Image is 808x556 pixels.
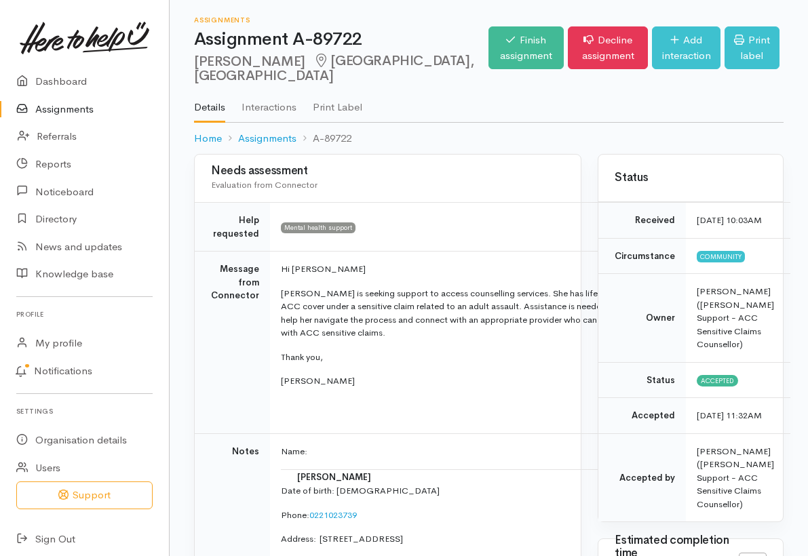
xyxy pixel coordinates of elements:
[697,410,762,421] time: [DATE] 11:32AM
[194,52,474,84] span: [GEOGRAPHIC_DATA], [GEOGRAPHIC_DATA]
[194,30,488,49] h1: Assignment A-89722
[194,131,222,146] a: Home
[281,262,621,276] p: Hi [PERSON_NAME]
[211,165,564,178] h3: Needs assessment
[686,433,790,521] td: [PERSON_NAME] ([PERSON_NAME] Support - ACC Sensitive Claims Counsellor)
[194,123,784,155] nav: breadcrumb
[281,287,621,340] p: [PERSON_NAME] is seeking support to access counselling services. She has lifetime ACC cover under...
[211,179,318,191] span: Evaluation from Connector
[242,83,296,121] a: Interactions
[697,285,774,350] span: [PERSON_NAME] ([PERSON_NAME] Support - ACC Sensitive Claims Counsellor)
[697,214,762,226] time: [DATE] 10:03AM
[598,433,686,521] td: Accepted by
[725,26,780,69] a: Print label
[281,445,621,458] p: Name:
[194,54,488,84] h2: [PERSON_NAME]
[652,26,720,69] a: Add interaction
[281,351,621,364] p: Thank you,
[16,402,153,420] h6: Settings
[194,16,488,24] h6: Assignments
[488,26,563,69] a: Finish assignment
[195,252,270,434] td: Message from Connector
[281,532,621,546] p: Address: [STREET_ADDRESS]
[598,238,686,274] td: Circumstance
[296,131,351,146] li: A-89722
[568,26,649,69] a: Decline assignment
[598,274,686,363] td: Owner
[194,83,225,123] a: Details
[697,375,738,386] span: Accepted
[697,251,745,262] span: Community
[281,484,621,498] p: Date of birth: [DEMOGRAPHIC_DATA]
[16,481,153,509] button: Support
[195,203,270,252] td: Help requested
[598,398,686,434] td: Accepted
[615,172,767,184] h3: Status
[598,203,686,239] td: Received
[281,509,621,522] p: Phone:
[281,374,621,388] p: [PERSON_NAME]
[313,83,362,121] a: Print Label
[238,131,296,146] a: Assignments
[309,509,357,521] a: 0221023739
[281,222,355,233] span: Mental health support
[598,362,686,398] td: Status
[16,305,153,323] h6: Profile
[297,471,371,483] span: [PERSON_NAME]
